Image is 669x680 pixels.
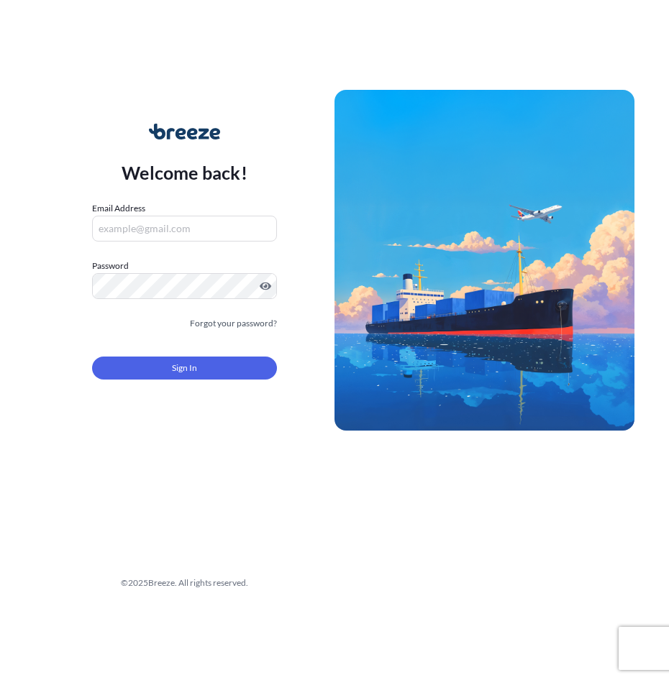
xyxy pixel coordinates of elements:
[92,259,277,273] label: Password
[92,216,277,242] input: example@gmail.com
[92,357,277,380] button: Sign In
[172,361,197,375] span: Sign In
[122,161,247,184] p: Welcome back!
[334,90,634,431] img: Ship illustration
[190,316,277,331] a: Forgot your password?
[35,576,334,590] div: © 2025 Breeze. All rights reserved.
[92,201,145,216] label: Email Address
[260,280,271,292] button: Show password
